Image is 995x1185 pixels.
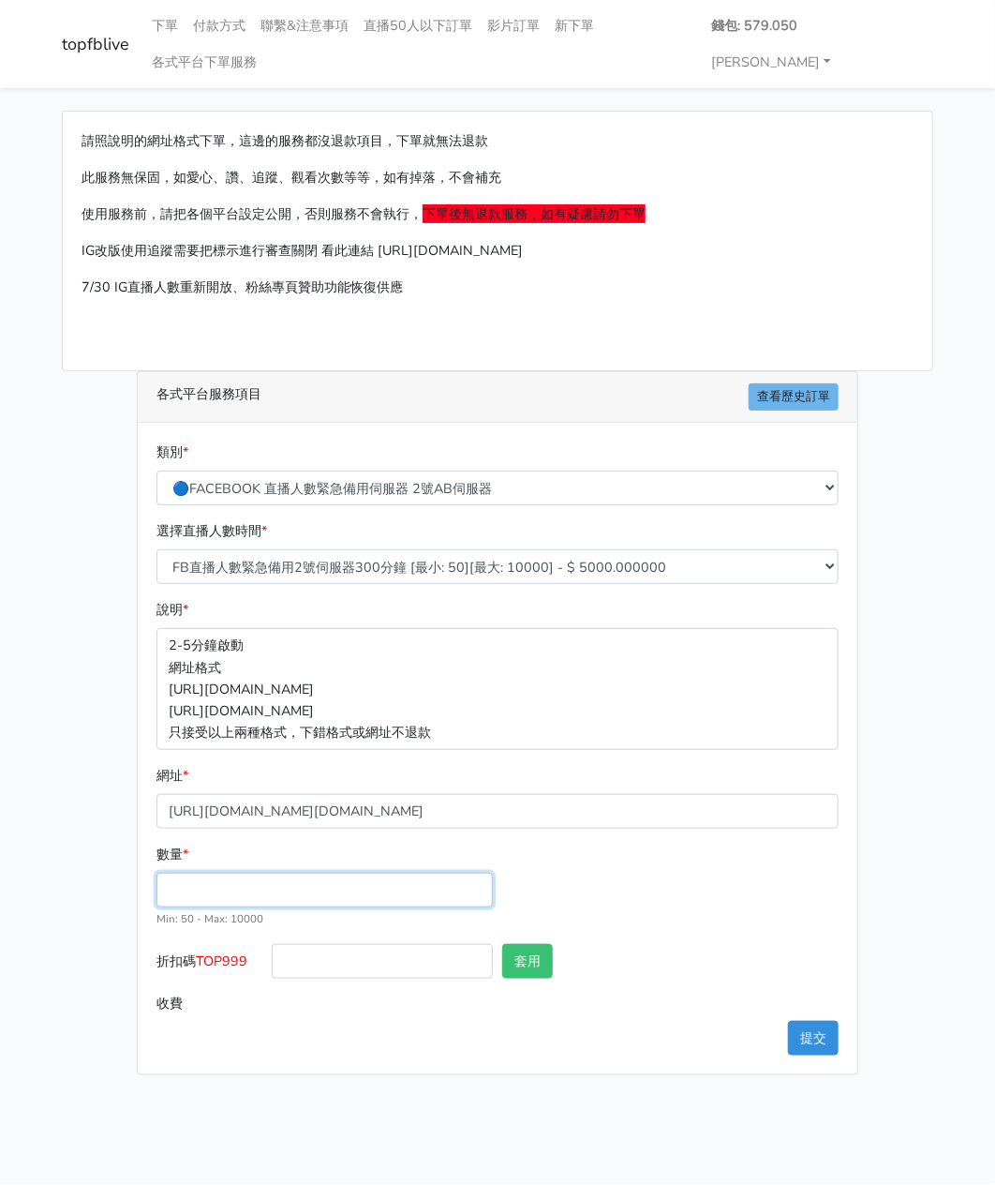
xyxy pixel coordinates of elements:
[705,7,806,44] a: 錢包: 579.050
[356,7,480,44] a: 直播50人以下訂單
[788,1021,839,1056] button: 提交
[156,442,188,463] label: 類別
[82,130,913,152] p: 請照說明的網址格式下單，這邊的服務都沒退款項目，下單就無法退款
[82,277,913,298] p: 7/30 IG直播人數重新開放、粉絲專頁贊助功能恢復供應
[156,520,267,542] label: 選擇直播人數時間
[423,204,646,223] span: 下單後無退款服務，如有疑慮請勿下單
[152,944,267,986] label: 折扣碼
[152,986,267,1021] label: 收費
[156,794,839,829] input: 這邊填入網址
[156,844,188,865] label: 數量
[156,765,188,787] label: 網址
[186,7,253,44] a: 付款方式
[156,599,188,621] label: 說明
[144,44,264,81] a: 各式平台下單服務
[62,26,129,63] a: topfblive
[705,44,839,81] a: [PERSON_NAME]
[82,240,913,262] p: IG改版使用追蹤需要把標示進行審查關閉 看此連結 [URL][DOMAIN_NAME]
[502,944,553,979] button: 套用
[156,911,263,926] small: Min: 50 - Max: 10000
[82,203,913,225] p: 使用服務前，請把各個平台設定公開，否則服務不會執行，
[480,7,547,44] a: 影片訂單
[144,7,186,44] a: 下單
[138,372,857,423] div: 各式平台服務項目
[749,383,839,411] a: 查看歷史訂單
[547,7,601,44] a: 新下單
[156,628,839,749] p: 2-5分鐘啟動 網址格式 [URL][DOMAIN_NAME] [URL][DOMAIN_NAME] 只接受以上兩種格式，下錯格式或網址不退款
[253,7,356,44] a: 聯繫&注意事項
[82,167,913,188] p: 此服務無保固，如愛心、讚、追蹤、觀看次數等等，如有掉落，不會補充
[712,16,798,35] strong: 錢包: 579.050
[196,952,247,970] span: TOP999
